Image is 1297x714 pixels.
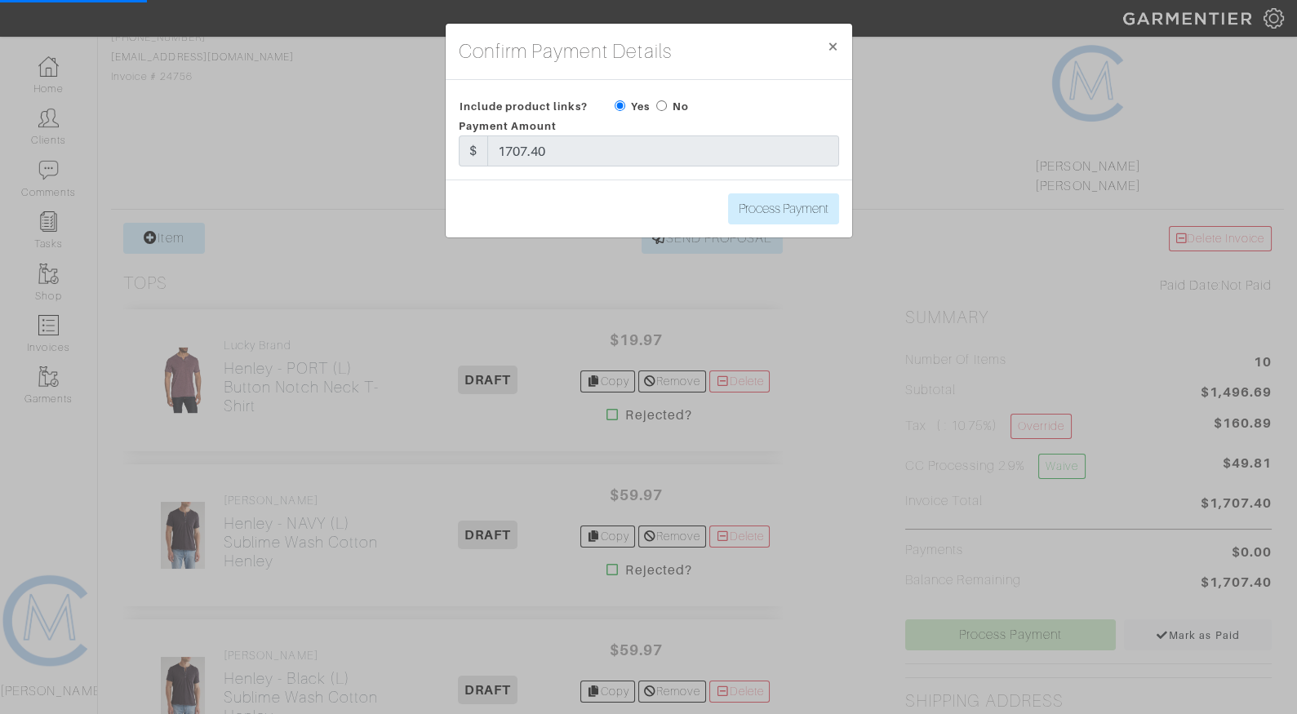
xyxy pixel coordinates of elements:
span: × [827,35,839,57]
span: Payment Amount [459,120,557,132]
input: Process Payment [728,193,839,224]
h4: Confirm Payment Details [459,37,672,66]
span: Include product links? [460,95,588,118]
div: $ [459,135,488,166]
label: Yes [631,99,650,114]
label: No [673,99,689,114]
